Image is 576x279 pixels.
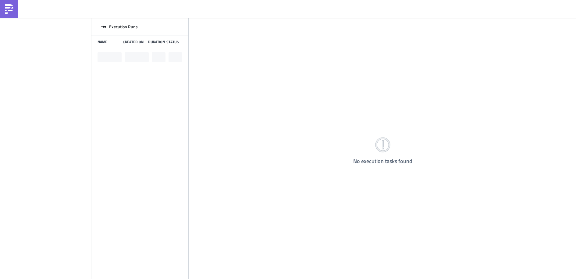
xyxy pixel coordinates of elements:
div: Duration [148,40,163,44]
div: Name [98,40,120,44]
h4: No execution tasks found [353,158,412,164]
img: PushMetrics [4,4,14,14]
span: Execution Runs [109,24,138,30]
div: Created On [123,40,145,44]
div: Status [166,40,179,44]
